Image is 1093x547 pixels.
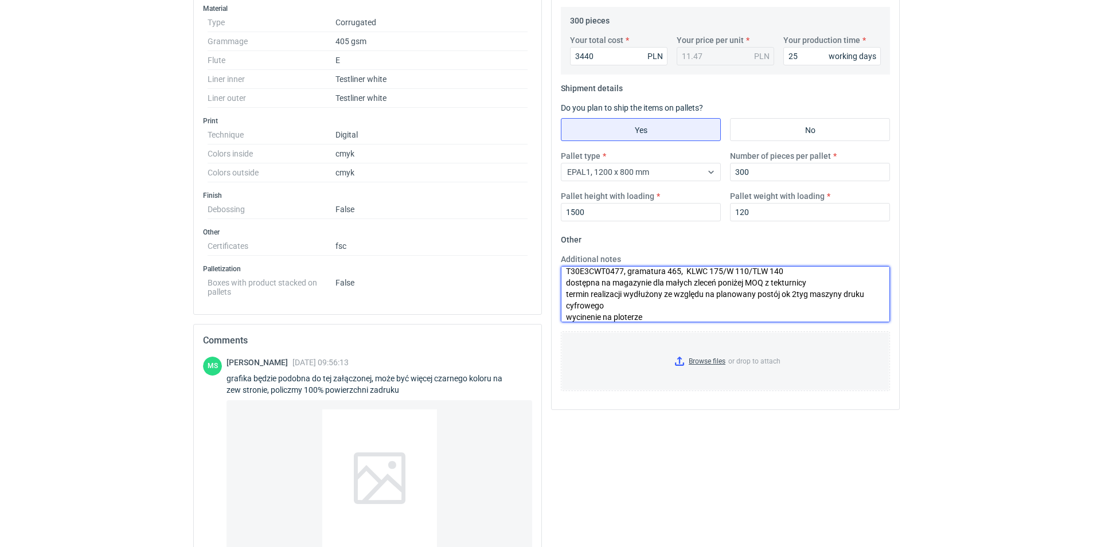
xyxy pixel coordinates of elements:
div: grafika będzie podobna do tej załączonej, może być więcej czarnego koloru na zew stronie, policzm... [227,373,532,396]
label: Pallet height with loading [561,190,654,202]
dt: Grammage [208,32,335,51]
div: Maciej Sikora [203,357,222,376]
h3: Finish [203,191,532,200]
input: 0 [730,163,890,181]
dd: E [335,51,528,70]
label: Your production time [783,34,860,46]
dd: False [335,273,528,296]
dd: Digital [335,126,528,144]
div: PLN [754,50,770,62]
dt: Certificates [208,237,335,256]
dd: cmyk [335,163,528,182]
span: [DATE] 09:56:13 [292,358,349,367]
label: Your price per unit [677,34,744,46]
label: Number of pieces per pallet [730,150,831,162]
dt: Debossing [208,200,335,219]
input: 0 [783,47,881,65]
dt: Boxes with product stacked on pallets [208,273,335,296]
h3: Other [203,228,532,237]
h3: Print [203,116,532,126]
dt: Type [208,13,335,32]
h3: Material [203,4,532,13]
label: Your total cost [570,34,623,46]
dt: Liner inner [208,70,335,89]
dt: Flute [208,51,335,70]
dt: Colors outside [208,163,335,182]
dd: Testliner white [335,70,528,89]
label: or drop to attach [561,332,889,390]
div: working days [829,50,876,62]
label: Yes [561,118,721,141]
dd: fsc [335,237,528,256]
h2: Comments [203,334,532,347]
dt: Liner outer [208,89,335,108]
figcaption: MS [203,357,222,376]
legend: 300 pieces [570,11,610,25]
label: No [730,118,890,141]
label: Additional notes [561,253,621,265]
dd: cmyk [335,144,528,163]
label: Pallet weight with loading [730,190,825,202]
h3: Palletization [203,264,532,273]
label: Do you plan to ship the items on pallets? [561,103,703,112]
dd: Corrugated [335,13,528,32]
dd: 405 gsm [335,32,528,51]
div: PLN [647,50,663,62]
input: 0 [561,203,721,221]
input: 0 [570,47,667,65]
dt: Colors inside [208,144,335,163]
legend: Other [561,230,581,244]
dt: Technique [208,126,335,144]
input: 0 [730,203,890,221]
dd: Testliner white [335,89,528,108]
label: Pallet type [561,150,600,162]
span: [PERSON_NAME] [227,358,292,367]
textarea: T30E3CWT0477, gramatura 465, KLWC 175/W 110/TLW 140 dostępna na magazynie dla małych zleceń poniż... [561,266,890,322]
dd: False [335,200,528,219]
span: EPAL1, 1200 x 800 mm [567,167,649,177]
legend: Shipment details [561,79,623,93]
